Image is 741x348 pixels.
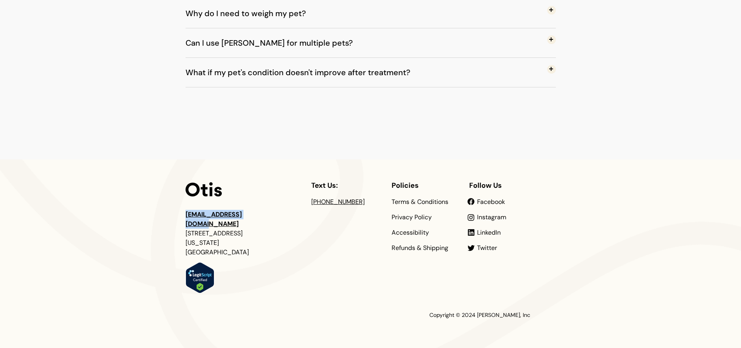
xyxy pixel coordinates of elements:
button: What if my pet's condition doesn't improve after treatment? [186,58,556,87]
span: LinkedIn [477,228,501,237]
span: Can I use [PERSON_NAME] for multiple pets? [186,30,365,56]
span: Terms & Conditions [392,198,448,206]
a: [EMAIL_ADDRESS][DOMAIN_NAME] [186,210,242,228]
a: LinkedIn [477,230,501,236]
span: Instagram [477,213,506,221]
a: Privacy Policy [392,214,432,220]
span: Accessibility [392,228,429,237]
span: Text Us: [311,181,338,190]
a: Terms & Conditions [392,199,448,205]
button: Can I use [PERSON_NAME] for multiple pets? [186,28,556,57]
img: Verify Approval for www.otisforpets.com [186,262,214,293]
span: Policies [392,181,419,190]
span: Follow Us [469,181,502,190]
a: Twitter [477,245,497,251]
span: What if my pet's condition doesn't improve after treatment? [186,59,422,85]
a: Accessibility [392,230,429,236]
a: [PHONE_NUMBER] [311,198,365,206]
span: [STREET_ADDRESS] [US_STATE][GEOGRAPHIC_DATA] [186,229,249,256]
span: Privacy Policy [392,213,432,221]
span: Twitter [477,244,497,252]
a: Facebook [477,199,505,205]
a: Instagram [477,214,506,220]
a: Verify LegitScript Approval for www.otisforpets.com [186,288,214,294]
span: Why do I need to weigh my pet? [186,0,318,26]
span: Refunds & Shipping [392,244,448,252]
span: Facebook [477,198,505,206]
a: Refunds & Shipping [392,245,448,251]
span: Copyright © 2024 [PERSON_NAME], Inc [429,311,530,318]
